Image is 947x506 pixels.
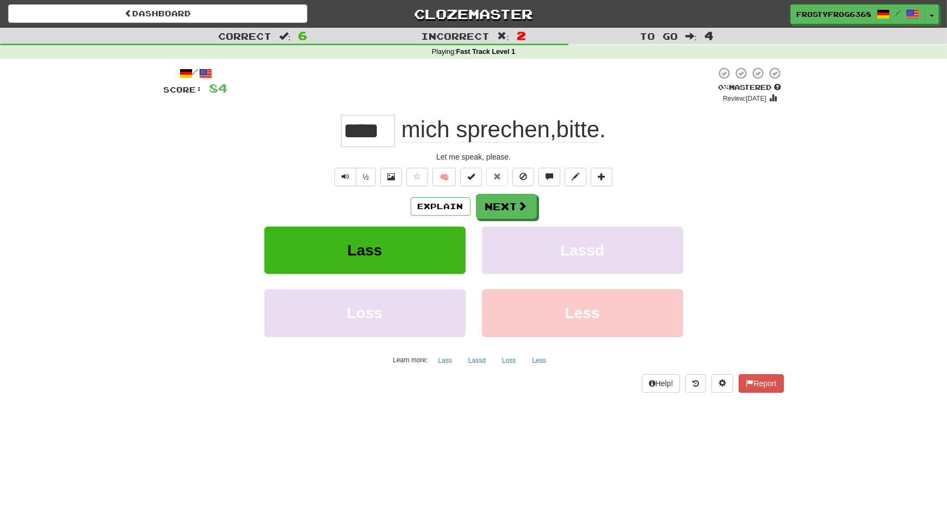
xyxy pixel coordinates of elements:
span: 2 [517,29,526,42]
button: Lassd [482,227,683,274]
span: Correct [218,31,271,41]
button: Add to collection (alt+a) [591,168,612,186]
div: Let me speak, please. [164,151,784,162]
button: Less [526,352,552,369]
span: 4 [704,29,714,42]
button: Explain [411,197,471,216]
span: Lass [348,242,382,259]
span: To go [640,31,678,41]
button: Lassd [462,352,492,369]
span: 0 % [719,83,729,92]
small: Review: [DATE] [723,95,766,102]
div: Mastered [716,83,784,93]
span: mich [401,117,450,143]
button: Help! [642,374,680,393]
span: Lassd [560,242,604,259]
div: Text-to-speech controls [332,168,376,186]
button: Less [482,289,683,337]
span: Score: [164,85,203,94]
span: , . [395,117,606,143]
strong: Fast Track Level 1 [456,48,516,56]
button: Ignore sentence (alt+i) [512,168,534,186]
span: Less [565,304,600,321]
div: / [164,66,228,80]
span: : [497,32,509,41]
button: Reset to 0% Mastered (alt+r) [486,168,508,186]
a: FrostyFrog6368 / [790,4,925,24]
button: Set this sentence to 100% Mastered (alt+m) [460,168,482,186]
button: Lass [264,227,466,274]
a: Dashboard [8,4,307,23]
button: Loss [264,289,466,337]
a: Clozemaster [324,4,623,23]
span: 84 [209,81,228,95]
button: Edit sentence (alt+d) [565,168,586,186]
span: FrostyFrog6368 [796,9,871,19]
button: Lass [432,352,458,369]
button: Next [476,194,537,219]
span: : [279,32,291,41]
small: Learn more: [393,356,428,364]
button: 🧠 [432,168,456,186]
button: Report [739,374,783,393]
span: : [685,32,697,41]
button: Show image (alt+x) [380,168,402,186]
span: sprechen [456,117,550,143]
span: 6 [298,29,307,42]
button: Discuss sentence (alt+u) [539,168,560,186]
button: Round history (alt+y) [685,374,706,393]
button: Favorite sentence (alt+f) [406,168,428,186]
span: bitte [556,117,599,143]
span: / [895,9,901,16]
button: Play sentence audio (ctl+space) [335,168,356,186]
button: Loss [496,352,522,369]
span: Incorrect [421,31,490,41]
span: Loss [347,304,382,321]
button: ½ [356,168,376,186]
